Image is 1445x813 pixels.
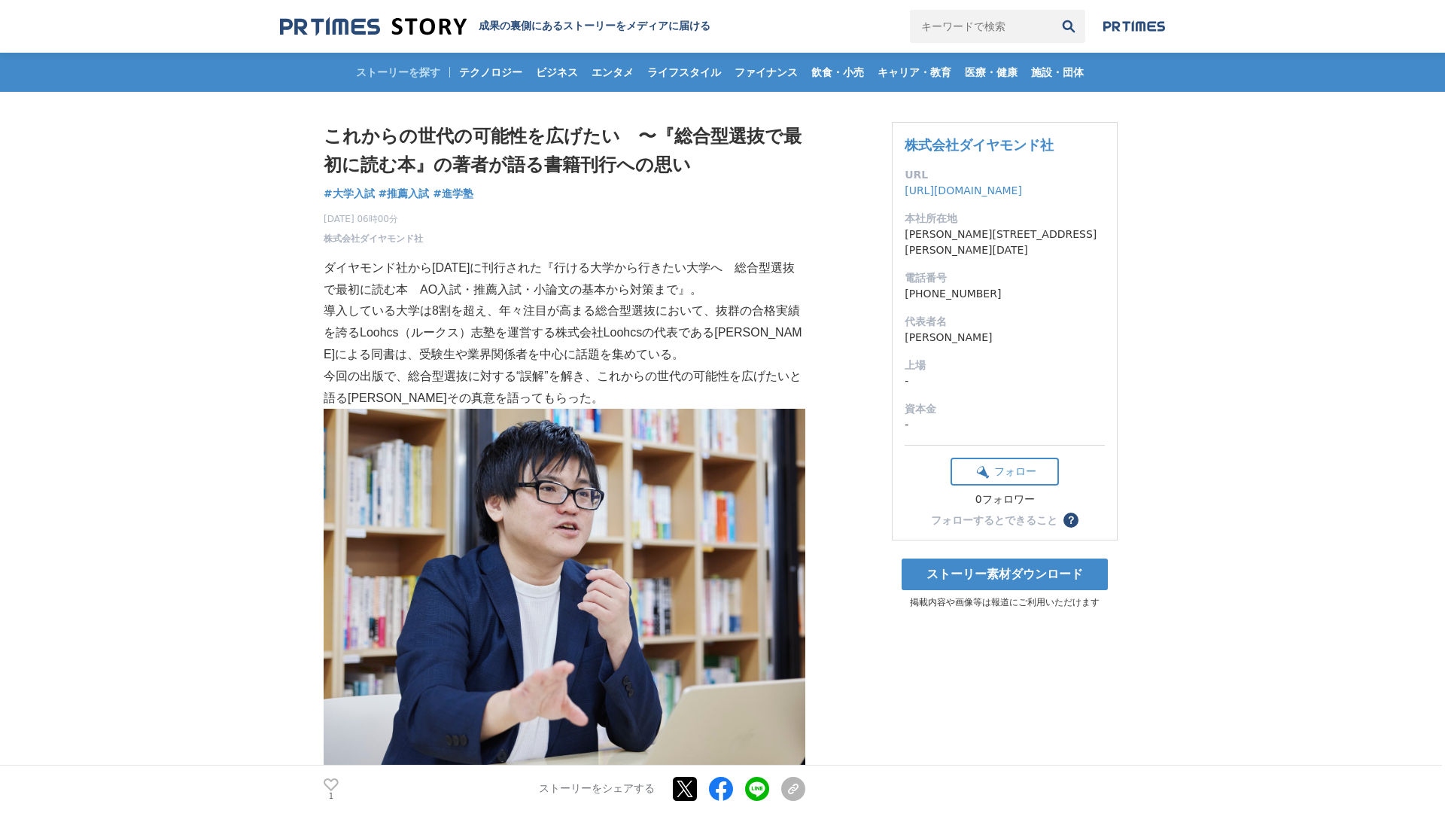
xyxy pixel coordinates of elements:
a: 株式会社ダイヤモンド社 [324,232,423,245]
dd: - [905,417,1105,433]
button: 検索 [1052,10,1085,43]
button: ？ [1063,513,1078,528]
a: ライフスタイル [641,53,727,92]
p: 掲載内容や画像等は報道にご利用いただけます [892,596,1118,609]
a: 医療・健康 [959,53,1024,92]
a: エンタメ [586,53,640,92]
dd: [PERSON_NAME] [905,330,1105,346]
dt: URL [905,167,1105,183]
div: 0フォロワー [951,493,1059,507]
h2: 成果の裏側にあるストーリーをメディアに届ける [479,20,710,33]
a: 成果の裏側にあるストーリーをメディアに届ける 成果の裏側にあるストーリーをメディアに届ける [280,17,710,37]
a: [URL][DOMAIN_NAME] [905,184,1022,196]
dt: 上場 [905,358,1105,373]
span: エンタメ [586,65,640,79]
a: ストーリー素材ダウンロード [902,559,1108,590]
dd: [PERSON_NAME][STREET_ADDRESS][PERSON_NAME][DATE] [905,227,1105,258]
a: ファイナンス [729,53,804,92]
span: #大学入試 [324,187,375,200]
img: 成果の裏側にあるストーリーをメディアに届ける [280,17,467,37]
dt: 電話番号 [905,270,1105,286]
a: 飲食・小売 [805,53,870,92]
span: ？ [1066,515,1076,525]
dt: 資本金 [905,401,1105,417]
span: ライフスタイル [641,65,727,79]
a: #推薦入試 [379,186,430,202]
span: 医療・健康 [959,65,1024,79]
a: #進学塾 [433,186,473,202]
p: 1 [324,793,339,800]
a: 株式会社ダイヤモンド社 [905,137,1054,153]
h1: これからの世代の可能性を広げたい 〜『総合型選抜で最初に読む本』の著者が語る書籍刊⾏への思い [324,122,805,180]
img: prtimes [1103,20,1165,32]
span: ビジネス [530,65,584,79]
span: #推薦入試 [379,187,430,200]
input: キーワードで検索 [910,10,1052,43]
span: ファイナンス [729,65,804,79]
span: テクノロジー [453,65,528,79]
img: thumbnail_a1e42290-8c5b-11f0-9be3-074a6b9b5375.jpg [324,409,805,765]
div: フォローするとできること [931,515,1057,525]
button: フォロー [951,458,1059,486]
a: ビジネス [530,53,584,92]
p: 導入している大学は8割を超え、年々注目が高まる総合型選抜において、抜群の合格実績を誇るLoohcs（ルークス）志塾を運営する株式会社Loohcsの代表である[PERSON_NAME]による同書は... [324,300,805,365]
p: ダイヤモンド社から[DATE]に刊行された『行ける大学から行きたい大学へ 総合型選抜で最初に読む本 AO入試・推薦入試・小論文の基本から対策まで』。 [324,257,805,301]
span: キャリア・教育 [872,65,957,79]
p: 今回の出版で、総合型選抜に対する“誤解”を解き、これからの世代の可能性を広げたいと語る[PERSON_NAME]その真意を語ってもらった。 [324,366,805,410]
span: 施設・団体 [1025,65,1090,79]
a: キャリア・教育 [872,53,957,92]
dt: 代表者名 [905,314,1105,330]
a: テクノロジー [453,53,528,92]
span: 飲食・小売 [805,65,870,79]
span: #進学塾 [433,187,473,200]
a: 施設・団体 [1025,53,1090,92]
a: #大学入試 [324,186,375,202]
dt: 本社所在地 [905,211,1105,227]
span: [DATE] 06時00分 [324,212,423,226]
dd: [PHONE_NUMBER] [905,286,1105,302]
dd: - [905,373,1105,389]
p: ストーリーをシェアする [539,783,655,796]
